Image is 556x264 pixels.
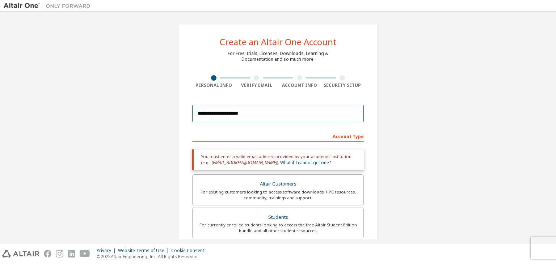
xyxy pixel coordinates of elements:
[44,250,51,257] img: facebook.svg
[118,248,171,254] div: Website Terms of Use
[97,248,118,254] div: Privacy
[212,159,277,166] span: [EMAIL_ADDRESS][DOMAIN_NAME]
[235,82,278,88] div: Verify Email
[220,38,337,46] div: Create an Altair One Account
[197,222,359,234] div: For currently enrolled students looking to access the free Altair Student Edition bundle and all ...
[280,159,331,166] a: What if I cannot get one?
[228,51,328,62] div: For Free Trials, Licenses, Downloads, Learning & Documentation and so much more.
[197,212,359,222] div: Students
[197,179,359,189] div: Altair Customers
[2,250,39,257] img: altair_logo.svg
[68,250,75,257] img: linkedin.svg
[192,82,235,88] div: Personal Info
[56,250,63,257] img: instagram.svg
[192,149,364,170] div: You must enter a valid email address provided by your academic institution (e.g., ).
[197,189,359,201] div: For existing customers looking to access software downloads, HPC resources, community, trainings ...
[80,250,90,257] img: youtube.svg
[192,130,364,142] div: Account Type
[4,2,94,9] img: Altair One
[321,82,364,88] div: Security Setup
[97,254,208,260] p: © 2025 Altair Engineering, Inc. All Rights Reserved.
[278,82,321,88] div: Account Info
[171,248,208,254] div: Cookie Consent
